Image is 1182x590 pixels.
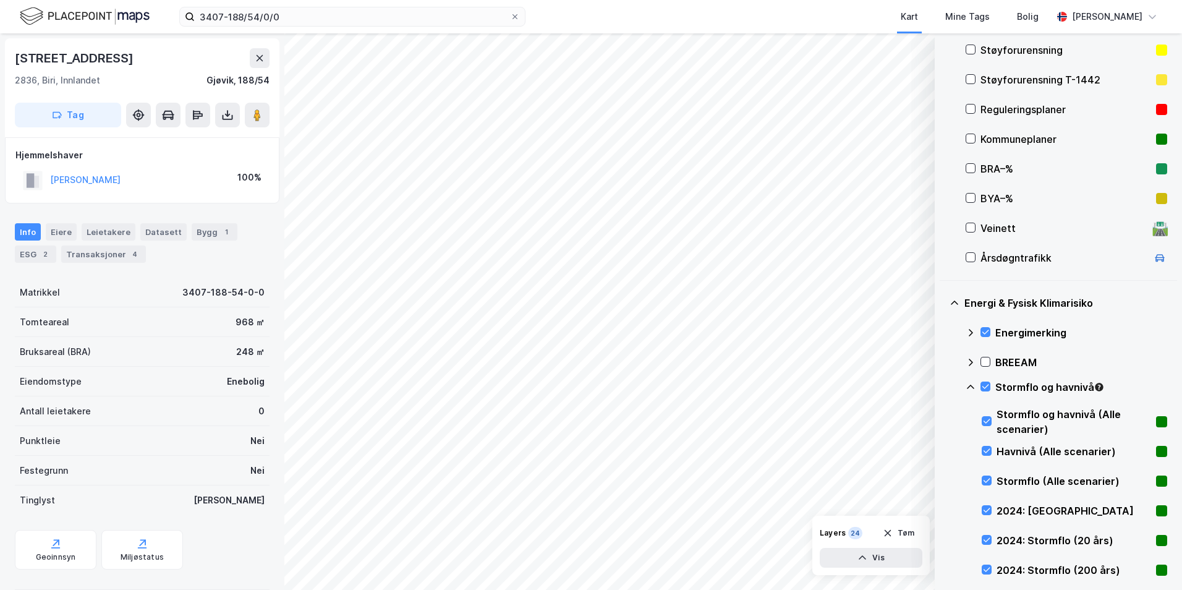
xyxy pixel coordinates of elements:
[1152,220,1168,236] div: 🛣️
[20,404,91,419] div: Antall leietakere
[236,344,265,359] div: 248 ㎡
[192,223,237,241] div: Bygg
[980,132,1151,147] div: Kommuneplaner
[15,73,100,88] div: 2836, Biri, Innlandet
[237,170,261,185] div: 100%
[997,563,1151,578] div: 2024: Stormflo (200 års)
[945,9,990,24] div: Mine Tags
[140,223,187,241] div: Datasett
[20,493,55,508] div: Tinglyst
[901,9,918,24] div: Kart
[250,463,265,478] div: Nei
[20,374,82,389] div: Eiendomstype
[995,380,1167,395] div: Stormflo og havnivå
[121,552,164,562] div: Miljøstatus
[20,434,61,448] div: Punktleie
[980,250,1147,265] div: Årsdøgntrafikk
[250,434,265,448] div: Nei
[980,43,1151,58] div: Støyforurensning
[258,404,265,419] div: 0
[39,248,51,260] div: 2
[182,285,265,300] div: 3407-188-54-0-0
[15,246,56,263] div: ESG
[1017,9,1039,24] div: Bolig
[848,527,862,539] div: 24
[964,296,1167,310] div: Energi & Fysisk Klimarisiko
[20,315,69,330] div: Tomteareal
[20,344,91,359] div: Bruksareal (BRA)
[15,48,136,68] div: [STREET_ADDRESS]
[997,503,1151,518] div: 2024: [GEOGRAPHIC_DATA]
[1094,382,1105,393] div: Tooltip anchor
[995,325,1167,340] div: Energimerking
[46,223,77,241] div: Eiere
[36,552,76,562] div: Geoinnsyn
[980,102,1151,117] div: Reguleringsplaner
[980,191,1151,206] div: BYA–%
[820,548,922,568] button: Vis
[20,285,60,300] div: Matrikkel
[997,533,1151,548] div: 2024: Stormflo (20 års)
[980,72,1151,87] div: Støyforurensning T-1442
[995,355,1167,370] div: BREEAM
[20,463,68,478] div: Festegrunn
[206,73,270,88] div: Gjøvik, 188/54
[20,6,150,27] img: logo.f888ab2527a4732fd821a326f86c7f29.svg
[15,148,269,163] div: Hjemmelshaver
[980,161,1151,176] div: BRA–%
[195,7,510,26] input: Søk på adresse, matrikkel, gårdeiere, leietakere eller personer
[61,246,146,263] div: Transaksjoner
[875,523,922,543] button: Tøm
[82,223,135,241] div: Leietakere
[227,374,265,389] div: Enebolig
[15,223,41,241] div: Info
[820,528,846,538] div: Layers
[15,103,121,127] button: Tag
[997,474,1151,489] div: Stormflo (Alle scenarier)
[997,407,1151,437] div: Stormflo og havnivå (Alle scenarier)
[236,315,265,330] div: 968 ㎡
[193,493,265,508] div: [PERSON_NAME]
[1120,531,1182,590] iframe: Chat Widget
[980,221,1147,236] div: Veinett
[1072,9,1142,24] div: [PERSON_NAME]
[220,226,232,238] div: 1
[997,444,1151,459] div: Havnivå (Alle scenarier)
[129,248,141,260] div: 4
